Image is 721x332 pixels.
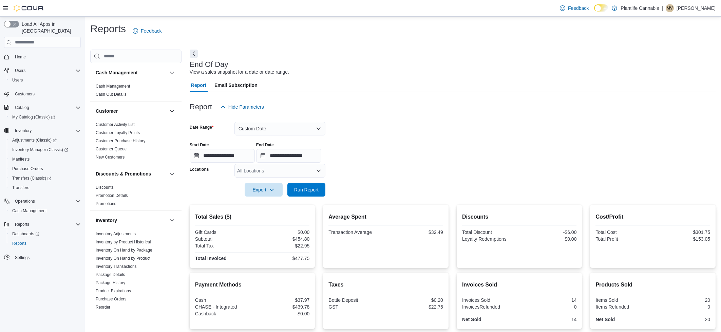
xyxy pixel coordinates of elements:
[10,165,81,173] span: Purchase Orders
[96,248,152,253] a: Inventory On Hand by Package
[12,197,38,205] button: Operations
[15,91,35,97] span: Customers
[90,230,182,322] div: Inventory
[195,236,251,242] div: Subtotal
[12,90,37,98] a: Customers
[10,165,46,173] a: Purchase Orders
[595,304,651,310] div: Items Refunded
[96,122,135,127] a: Customer Activity List
[462,317,481,322] strong: Net Sold
[328,213,443,221] h2: Average Spent
[10,174,81,182] span: Transfers (Classic)
[96,231,136,237] span: Inventory Adjustments
[12,67,28,75] button: Users
[12,208,46,214] span: Cash Management
[15,222,29,227] span: Reports
[15,255,30,260] span: Settings
[195,311,251,316] div: Cashback
[7,135,83,145] a: Adjustments (Classic)
[316,168,321,173] button: Open list of options
[96,217,117,224] h3: Inventory
[328,229,384,235] div: Transaction Average
[10,146,71,154] a: Inventory Manager (Classic)
[96,170,151,177] h3: Discounts & Promotions
[521,297,577,303] div: 14
[10,239,29,247] a: Reports
[10,155,32,163] a: Manifests
[7,75,83,85] button: Users
[10,207,81,215] span: Cash Management
[328,281,443,289] h2: Taxes
[96,130,140,135] a: Customer Loyalty Points
[96,92,127,97] a: Cash Out Details
[10,113,58,121] a: My Catalog (Classic)
[12,220,32,228] button: Reports
[195,213,310,221] h2: Total Sales ($)
[96,264,137,269] span: Inventory Transactions
[90,82,182,101] div: Cash Management
[12,67,81,75] span: Users
[256,142,274,148] label: End Date
[96,247,152,253] span: Inventory On Hand by Package
[254,236,310,242] div: $454.80
[254,297,310,303] div: $37.97
[7,206,83,216] button: Cash Management
[254,243,310,248] div: $22.95
[15,68,25,73] span: Users
[96,201,116,206] a: Promotions
[190,69,289,76] div: View a sales snapshot for a date or date range.
[141,27,162,34] span: Feedback
[190,50,198,58] button: Next
[10,155,81,163] span: Manifests
[195,229,251,235] div: Gift Cards
[462,236,518,242] div: Loyalty Redemptions
[462,297,518,303] div: Invoices Sold
[12,185,29,190] span: Transfers
[12,147,68,152] span: Inventory Manager (Classic)
[96,239,151,245] span: Inventory by Product Historical
[1,66,83,75] button: Users
[14,5,44,12] img: Cova
[595,297,651,303] div: Items Sold
[521,229,577,235] div: -$6.00
[256,149,321,163] input: Press the down key to open a popover containing a calendar.
[96,193,128,198] span: Promotion Details
[96,297,127,301] a: Purchase Orders
[10,136,59,144] a: Adjustments (Classic)
[234,122,325,135] button: Custom Date
[328,297,384,303] div: Bottle Deposit
[387,297,443,303] div: $0.20
[677,4,716,12] p: [PERSON_NAME]
[15,128,32,133] span: Inventory
[387,304,443,310] div: $22.75
[90,183,182,210] div: Discounts & Promotions
[168,170,176,178] button: Discounts & Promotions
[19,21,81,34] span: Load All Apps in [GEOGRAPHIC_DATA]
[96,147,127,151] a: Customer Queue
[96,185,114,190] span: Discounts
[1,89,83,99] button: Customers
[1,220,83,229] button: Reports
[96,155,125,160] a: New Customers
[10,76,81,84] span: Users
[521,236,577,242] div: $0.00
[10,230,81,238] span: Dashboards
[12,166,43,171] span: Purchase Orders
[667,4,673,12] span: MV
[595,281,710,289] h2: Products Sold
[90,22,126,36] h1: Reports
[12,137,57,143] span: Adjustments (Classic)
[217,100,267,114] button: Hide Parameters
[96,256,150,261] a: Inventory On Hand by Product
[96,272,125,277] a: Package Details
[254,311,310,316] div: $0.00
[214,78,258,92] span: Email Subscription
[12,176,51,181] span: Transfers (Classic)
[12,253,81,261] span: Settings
[595,229,651,235] div: Total Cost
[96,280,125,285] a: Package History
[130,24,164,38] a: Feedback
